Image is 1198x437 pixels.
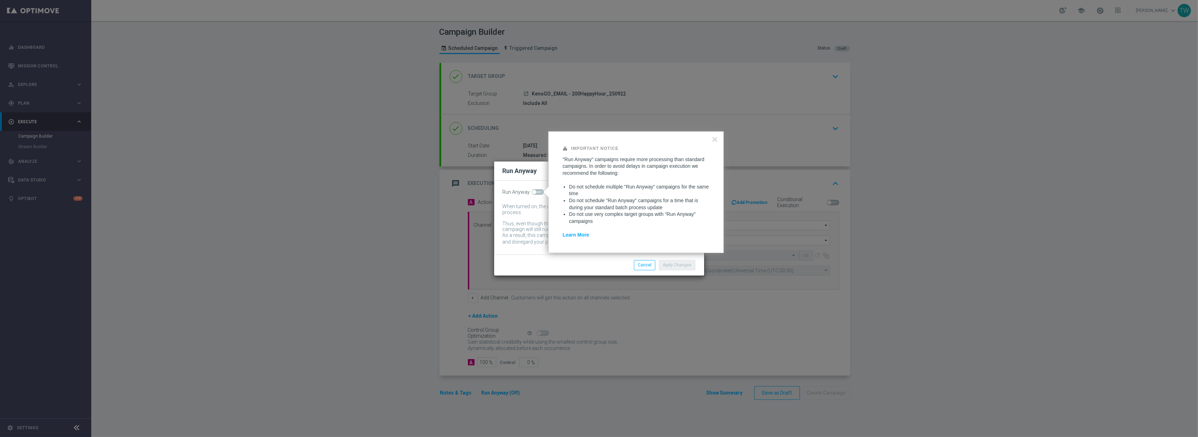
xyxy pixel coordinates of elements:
li: Do not schedule "Run Anyway" campaigns for a time that is during your standard batch process update [569,197,709,211]
button: Apply Changes [659,260,695,270]
div: When turned on, the campaign will be executed regardless of your site's batch-data process. [503,204,685,216]
button: Cancel [634,260,655,270]
li: Do not schedule multiple "Run Anyway" campaigns for the same time [569,184,709,197]
li: Do not use very complex target groups with "Run Anyway" campaigns [569,211,709,225]
button: Close [711,134,718,145]
span: Run Anyway [503,189,530,195]
h2: Run Anyway [503,167,537,175]
strong: Important Notice [571,146,618,151]
a: Learn More [563,232,589,238]
div: As a result, this campaign might include customers whose data has been changed and disregard your... [503,232,685,246]
p: "Run Anyway" campaigns require more processing than standard campaigns. In order to avoid delays ... [563,156,709,177]
div: Thus, even though the batch-data process might not be complete by then, the campaign will still r... [503,221,685,233]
